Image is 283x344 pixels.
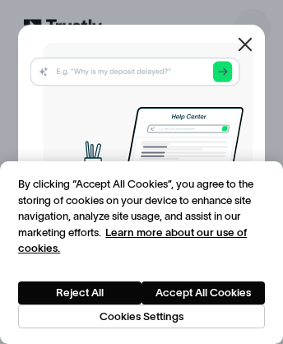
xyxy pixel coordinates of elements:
[18,281,141,304] button: Reject All
[18,176,264,257] div: By clicking “Accept All Cookies”, you agree to the storing of cookies on your device to enhance s...
[18,304,264,329] button: Cookies Settings
[18,176,264,328] div: Privacy
[141,281,265,304] button: Accept All Cookies
[18,226,247,255] a: More information about your privacy, opens in a new tab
